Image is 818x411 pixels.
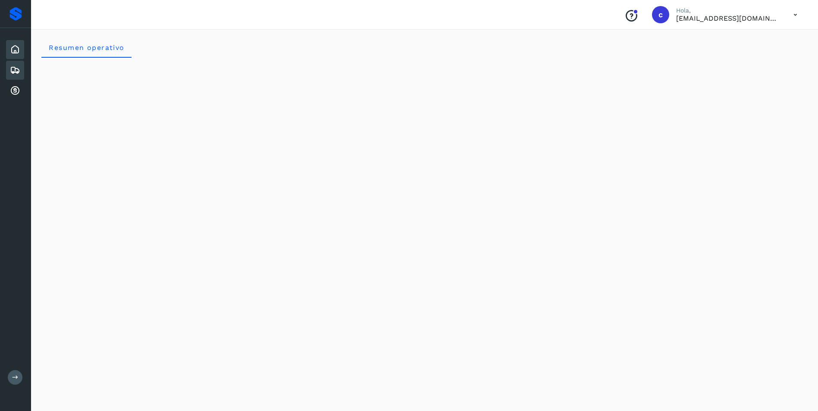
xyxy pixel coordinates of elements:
[6,81,24,100] div: Cuentas por cobrar
[48,44,125,52] span: Resumen operativo
[6,40,24,59] div: Inicio
[6,61,24,80] div: Embarques
[676,14,780,22] p: cuentasxcobrar@readysolutions.com.mx
[676,7,780,14] p: Hola,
